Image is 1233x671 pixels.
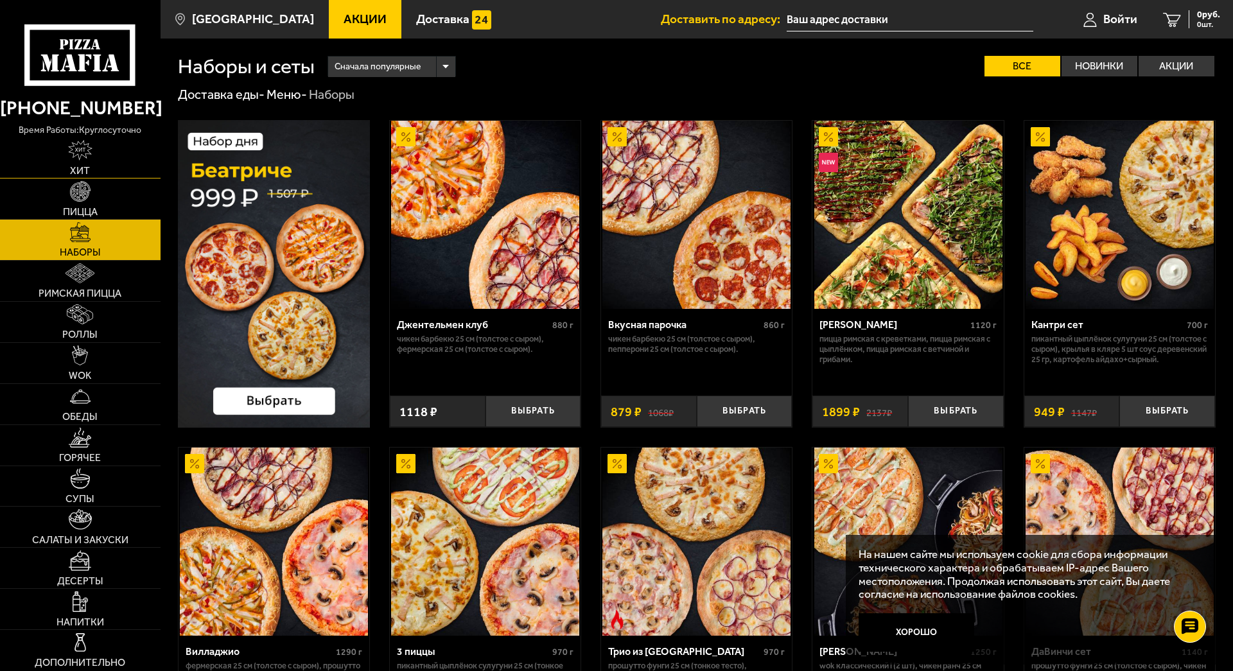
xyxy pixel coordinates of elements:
div: Вилладжио [186,645,333,658]
img: Акционный [396,127,415,146]
a: Доставка еды- [178,87,265,102]
span: Доставка [416,13,469,25]
img: Кантри сет [1026,121,1214,309]
h1: Наборы и сеты [178,56,315,76]
s: 1147 ₽ [1071,405,1097,418]
span: Акции [344,13,387,25]
span: Хит [70,166,90,176]
img: Острое блюдо [608,610,627,629]
img: Джентельмен клуб [391,121,579,309]
span: Десерты [57,576,103,586]
span: Наборы [60,247,101,257]
span: Доставить по адресу: [661,13,787,25]
span: Обеды [62,412,98,422]
img: 15daf4d41897b9f0e9f617042186c801.svg [472,10,491,30]
a: АкционныйДжентельмен клуб [390,121,581,309]
img: Вкусная парочка [602,121,791,309]
p: Чикен Барбекю 25 см (толстое с сыром), Пепперони 25 см (толстое с сыром). [608,334,785,354]
s: 2137 ₽ [866,405,892,418]
a: АкционныйВкусная парочка [601,121,792,309]
label: Новинки [1062,56,1137,76]
span: Роллы [62,329,98,340]
span: Римская пицца [39,288,121,299]
span: WOK [69,370,91,381]
img: Акционный [185,454,204,473]
div: Джентельмен клуб [397,318,549,331]
span: Напитки [57,617,104,627]
div: Кантри сет [1031,318,1184,331]
div: Вкусная парочка [608,318,760,331]
div: Наборы [309,86,354,103]
img: ДаВинчи сет [1026,448,1214,636]
span: Горячее [59,453,101,463]
div: 3 пиццы [397,645,549,658]
span: 880 г [552,320,573,331]
s: 1068 ₽ [648,405,674,418]
button: Выбрать [908,396,1004,427]
img: Акционный [1031,127,1050,146]
span: 949 ₽ [1034,405,1065,418]
div: Трио из [GEOGRAPHIC_DATA] [608,645,760,658]
img: Вилладжио [180,448,368,636]
span: 970 г [764,647,785,658]
span: 1118 ₽ [399,405,437,418]
img: Трио из Рио [602,448,791,636]
span: 0 шт. [1197,21,1220,28]
span: 1120 г [970,320,997,331]
span: [GEOGRAPHIC_DATA] [192,13,314,25]
p: Чикен Барбекю 25 см (толстое с сыром), Фермерская 25 см (толстое с сыром). [397,334,573,354]
p: На нашем сайте мы используем cookie для сбора информации технического характера и обрабатываем IP... [859,548,1195,601]
a: АкционныйВилладжио [179,448,369,636]
a: АкционныйВилла Капри [812,448,1003,636]
a: АкционныйОстрое блюдоТрио из Рио [601,448,792,636]
button: Выбрать [1119,396,1215,427]
span: 1899 ₽ [822,405,860,418]
span: Супы [66,494,94,504]
a: АкционныйНовинкаМама Миа [812,121,1003,309]
label: Акции [1139,56,1214,76]
img: Акционный [608,454,627,473]
p: Пикантный цыплёнок сулугуни 25 см (толстое с сыром), крылья в кляре 5 шт соус деревенский 25 гр, ... [1031,334,1208,365]
span: Дополнительно [35,658,125,668]
button: Хорошо [859,613,974,652]
button: Выбрать [485,396,581,427]
img: Вилла Капри [814,448,1002,636]
img: Новинка [819,153,838,172]
img: 3 пиццы [391,448,579,636]
span: 700 г [1187,320,1208,331]
span: 879 ₽ [611,405,642,418]
span: Сначала популярные [335,55,421,79]
img: Акционный [608,127,627,146]
img: Мама Миа [814,121,1002,309]
input: Ваш адрес доставки [787,8,1033,31]
span: Пицца [63,207,98,217]
div: [PERSON_NAME] [819,318,966,331]
span: 860 г [764,320,785,331]
p: Пицца Римская с креветками, Пицца Римская с цыплёнком, Пицца Римская с ветчиной и грибами. [819,334,996,365]
a: АкционныйДаВинчи сет [1024,448,1215,636]
a: Акционный3 пиццы [390,448,581,636]
img: Акционный [819,454,838,473]
a: Меню- [267,87,307,102]
img: Акционный [396,454,415,473]
img: Акционный [819,127,838,146]
img: Акционный [1031,454,1050,473]
span: Салаты и закуски [32,535,128,545]
span: 1290 г [336,647,362,658]
span: 0 руб. [1197,10,1220,19]
div: [PERSON_NAME] [819,645,966,658]
a: АкционныйКантри сет [1024,121,1215,309]
button: Выбрать [697,396,792,427]
label: Все [984,56,1060,76]
span: 970 г [552,647,573,658]
span: Войти [1103,13,1137,25]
